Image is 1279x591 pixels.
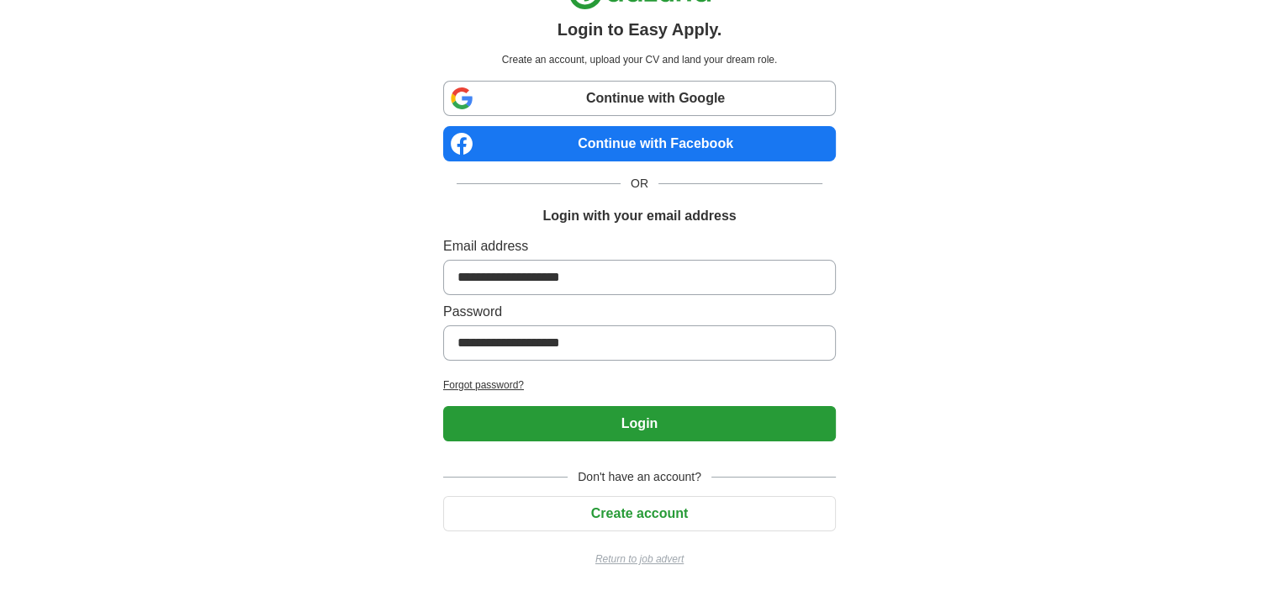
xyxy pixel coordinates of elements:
[447,52,832,67] p: Create an account, upload your CV and land your dream role.
[443,236,836,256] label: Email address
[443,302,836,322] label: Password
[443,506,836,520] a: Create account
[443,81,836,116] a: Continue with Google
[443,377,836,393] a: Forgot password?
[568,468,711,486] span: Don't have an account?
[443,551,836,567] a: Return to job advert
[558,17,722,42] h1: Login to Easy Apply.
[542,206,736,226] h1: Login with your email address
[443,496,836,531] button: Create account
[443,126,836,161] a: Continue with Facebook
[621,175,658,193] span: OR
[443,406,836,441] button: Login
